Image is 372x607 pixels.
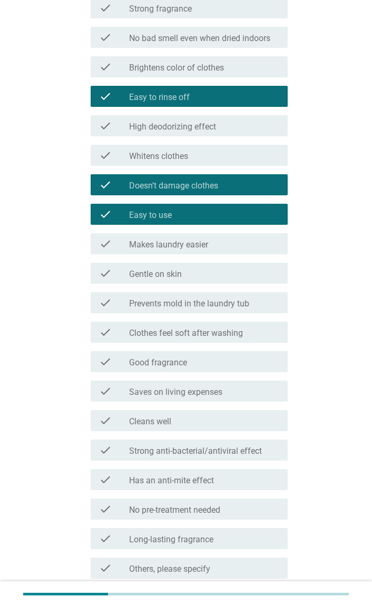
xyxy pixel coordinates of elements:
i: check [99,326,112,339]
i: check [99,31,112,44]
label: No bad smell even when dried indoors [129,33,270,44]
label: Long-lasting fragrance [129,534,213,545]
label: Has an anti-mite effect [129,475,214,486]
label: Easy to use [129,210,172,221]
i: check [99,532,112,545]
label: Gentle on skin [129,269,182,280]
i: check [99,414,112,427]
i: check [99,149,112,162]
i: check [99,355,112,368]
label: High deodorizing effect [129,122,216,132]
i: check [99,444,112,456]
label: Doesn’t damage clothes [129,181,218,191]
i: check [99,296,112,309]
label: Others, please specify [129,564,210,574]
i: check [99,61,112,73]
label: Cleans well [129,416,171,427]
i: check [99,120,112,132]
label: Makes laundry easier [129,240,208,250]
i: check [99,2,112,14]
label: Clothes feel soft after washing [129,328,243,339]
label: Easy to rinse off [129,92,190,103]
label: Strong anti-bacterial/antiviral effect [129,446,262,456]
label: No pre-treatment needed [129,505,220,515]
label: Whitens clothes [129,151,188,162]
i: check [99,90,112,103]
i: check [99,562,112,574]
i: check [99,503,112,515]
label: Good fragrance [129,357,187,368]
label: Brightens color of clothes [129,63,224,73]
label: Saves on living expenses [129,387,222,397]
i: check [99,385,112,397]
i: check [99,267,112,280]
i: check [99,237,112,250]
i: check [99,473,112,486]
i: check [99,208,112,221]
label: Prevents mold in the laundry tub [129,298,249,309]
label: Strong fragrance [129,4,192,14]
i: check [99,178,112,191]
